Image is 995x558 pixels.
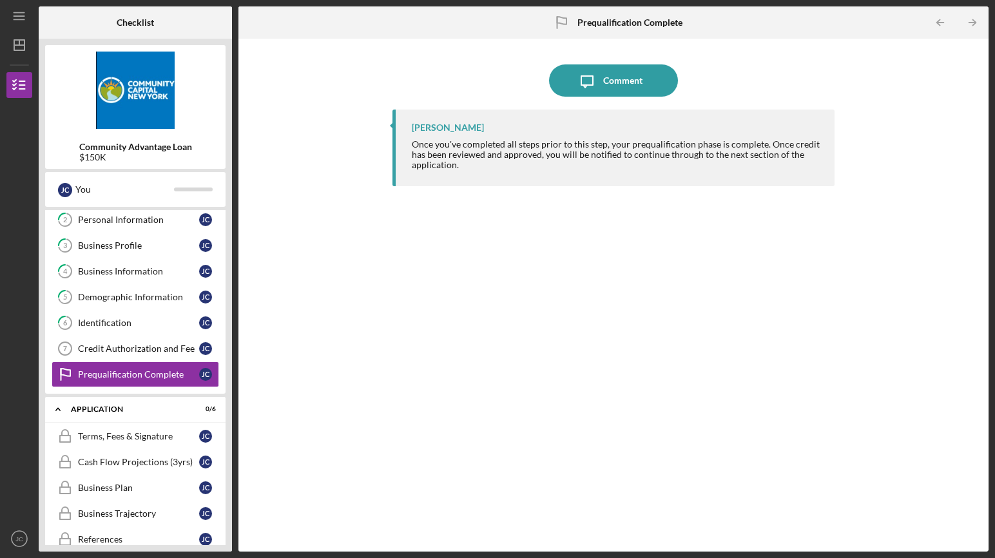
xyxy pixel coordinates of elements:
a: 4Business InformationJC [52,258,219,284]
a: 5Demographic InformationJC [52,284,219,310]
div: $150K [79,152,192,162]
button: JC [6,526,32,552]
div: You [75,178,174,200]
tspan: 4 [63,267,68,276]
tspan: 3 [63,242,67,250]
div: Terms, Fees & Signature [78,431,199,441]
a: Terms, Fees & SignatureJC [52,423,219,449]
a: Business TrajectoryJC [52,501,219,526]
div: Credit Authorization and Fee [78,343,199,354]
img: Product logo [45,52,226,129]
div: References [78,534,199,544]
div: Business Information [78,266,199,276]
div: Business Trajectory [78,508,199,519]
a: 7Credit Authorization and FeeJC [52,336,219,361]
text: JC [15,535,23,543]
tspan: 5 [63,293,67,302]
div: J C [199,430,212,443]
b: Checklist [117,17,154,28]
div: Business Profile [78,240,199,251]
div: J C [58,183,72,197]
div: 0 / 6 [193,405,216,413]
tspan: 6 [63,319,68,327]
div: Prequalification Complete [78,369,199,380]
b: Prequalification Complete [577,17,682,28]
a: Business PlanJC [52,475,219,501]
tspan: 2 [63,216,67,224]
div: [PERSON_NAME] [412,122,484,133]
div: J C [199,368,212,381]
b: Community Advantage Loan [79,142,192,152]
tspan: 7 [63,345,67,352]
div: Demographic Information [78,292,199,302]
div: J C [199,481,212,494]
div: J C [199,533,212,546]
div: Comment [603,64,642,97]
div: Business Plan [78,483,199,493]
div: Cash Flow Projections (3yrs) [78,457,199,467]
div: Application [71,405,184,413]
div: Personal Information [78,215,199,225]
div: J C [199,342,212,355]
a: Prequalification CompleteJC [52,361,219,387]
div: J C [199,291,212,303]
a: 6IdentificationJC [52,310,219,336]
div: J C [199,507,212,520]
div: J C [199,213,212,226]
a: ReferencesJC [52,526,219,552]
div: J C [199,316,212,329]
a: Cash Flow Projections (3yrs)JC [52,449,219,475]
div: J C [199,239,212,252]
div: Once you've completed all steps prior to this step, your prequalification phase is complete. Once... [412,139,822,170]
div: Identification [78,318,199,328]
a: 2Personal InformationJC [52,207,219,233]
div: J C [199,265,212,278]
a: 3Business ProfileJC [52,233,219,258]
button: Comment [549,64,678,97]
div: J C [199,456,212,468]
